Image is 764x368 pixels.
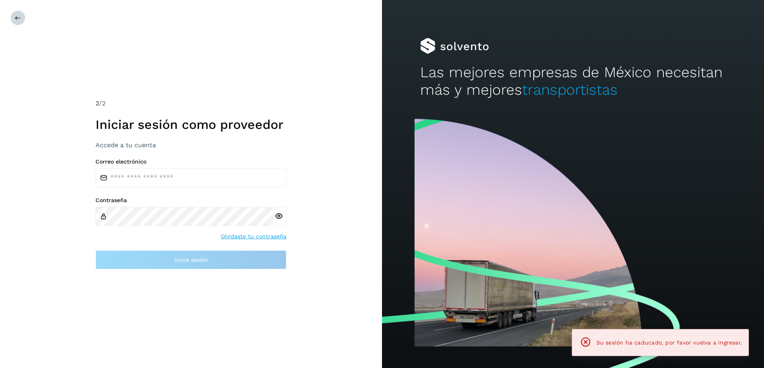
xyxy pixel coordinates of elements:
[95,99,99,107] span: 2
[95,250,286,269] button: Inicia sesión
[95,158,286,165] label: Correo electrónico
[95,141,286,149] h3: Accede a tu cuenta
[174,257,208,263] span: Inicia sesión
[95,197,286,204] label: Contraseña
[95,117,286,132] h1: Iniciar sesión como proveedor
[522,81,618,98] span: transportistas
[420,64,726,99] h2: Las mejores empresas de México necesitan más y mejores
[221,232,286,241] a: Olvidaste tu contraseña
[95,99,286,108] div: /2
[596,339,742,346] span: Su sesión ha caducado, por favor vuelva a ingresar.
